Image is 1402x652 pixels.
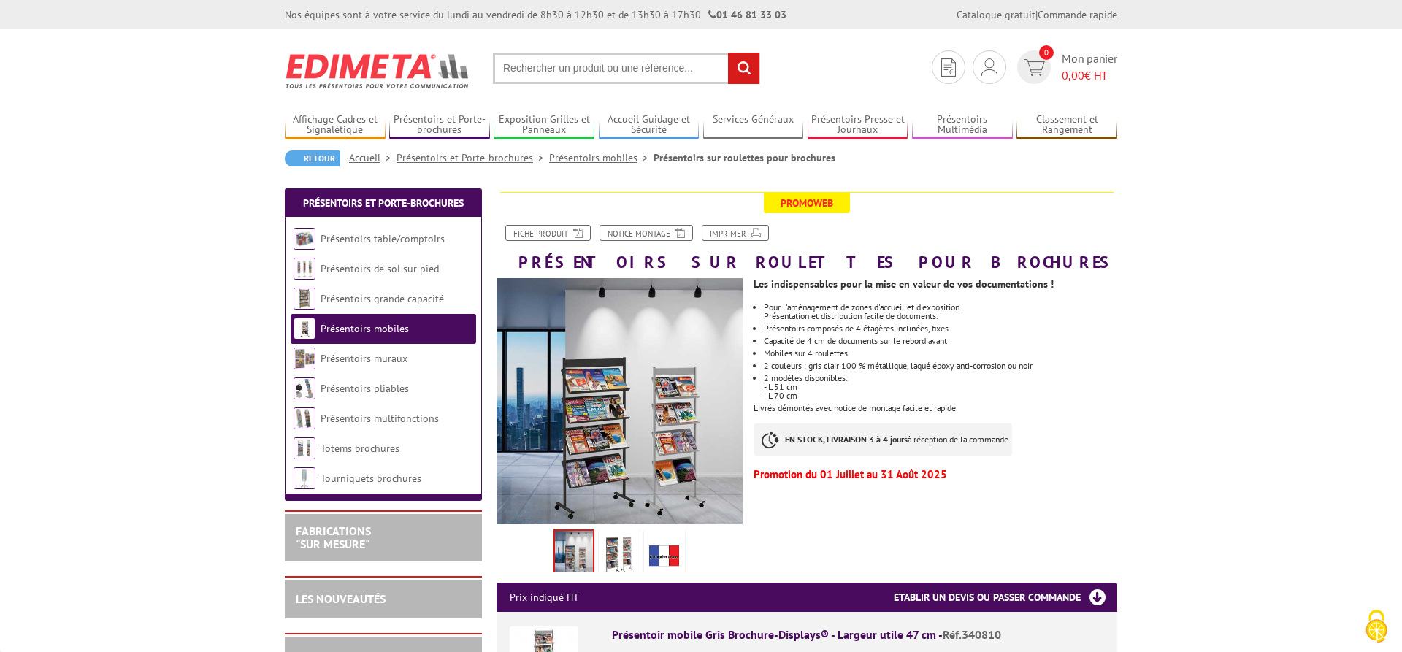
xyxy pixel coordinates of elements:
li: Présentoirs sur roulettes pour brochures [654,150,835,165]
div: Présentoir mobile Gris Brochure-Displays® - Largeur utile 47 cm - [612,626,1104,643]
span: 0,00 [1062,68,1084,83]
a: Exposition Grilles et Panneaux [494,113,594,137]
img: Présentoirs table/comptoirs [294,228,315,250]
a: Imprimer [702,225,769,241]
a: Présentoirs mobiles [321,322,409,335]
li: Pour l'aménagement de zones d'accueil et d'exposition. [764,303,1117,321]
h3: Etablir un devis ou passer commande [894,583,1117,612]
a: Présentoirs et Porte-brochures [389,113,490,137]
a: Accueil Guidage et Sécurité [599,113,700,137]
a: Fiche produit [505,225,591,241]
p: Promotion du 01 Juillet au 31 Août 2025 [754,470,1117,479]
span: Promoweb [764,193,850,213]
img: presentoir_mobile_gris_brochure_displays_47_66cm_340810_340801_341210_341201_.jpg [555,531,593,576]
img: Edimeta [285,44,471,98]
img: devis rapide [981,58,997,76]
span: Réf.340810 [943,627,1001,642]
p: à réception de la commande [754,423,1012,456]
a: Présentoirs de sol sur pied [321,262,439,275]
div: Nos équipes sont à votre service du lundi au vendredi de 8h30 à 12h30 et de 13h30 à 17h30 [285,7,786,22]
a: Présentoirs Multimédia [912,113,1013,137]
img: Présentoirs grande capacité [294,288,315,310]
a: Tourniquets brochures [321,472,421,485]
li: Présentoirs composés de 4 étagères inclinées, fixes [764,324,1117,333]
img: Présentoirs mobiles [294,318,315,340]
a: Classement et Rangement [1016,113,1117,137]
a: Présentoirs et Porte-brochures [303,196,464,210]
img: Présentoirs multifonctions [294,407,315,429]
input: rechercher [728,53,759,84]
div: Présentation et distribution facile de documents. [764,312,1117,321]
a: Totems brochures [321,442,399,455]
span: Mon panier [1062,50,1117,84]
a: Services Généraux [703,113,804,137]
p: Prix indiqué HT [510,583,579,612]
li: Capacité de 4 cm de documents sur le rebord avant [764,337,1117,345]
img: Cookies (fenêtre modale) [1358,608,1395,645]
img: Totems brochures [294,437,315,459]
span: € HT [1062,67,1117,84]
img: Présentoirs pliables [294,377,315,399]
img: Présentoirs de sol sur pied [294,258,315,280]
li: Mobiles sur 4 roulettes [764,349,1117,358]
div: 2 couleurs : gris clair 100 % métallique, laqué époxy anti-corrosion ou noir [764,361,1117,370]
a: Notice Montage [600,225,693,241]
strong: Les indispensables pour la mise en valeur de vos documentations ! [754,277,1054,291]
a: Présentoirs table/comptoirs [321,232,445,245]
img: devis rapide [941,58,956,77]
img: devis rapide [1024,59,1045,76]
img: etageres_bibliotheques_340810.jpg [602,532,637,578]
strong: EN STOCK, LIVRAISON 3 à 4 jours [785,434,908,445]
a: Présentoirs Presse et Journaux [808,113,908,137]
a: Affichage Cadres et Signalétique [285,113,386,137]
a: Retour [285,150,340,166]
div: - L 70 cm [764,391,1117,400]
a: devis rapide 0 Mon panier 0,00€ HT [1014,50,1117,84]
li: 2 modèles disponibles: [764,374,1117,400]
a: Catalogue gratuit [957,8,1035,21]
input: Rechercher un produit ou une référence... [493,53,760,84]
a: FABRICATIONS"Sur Mesure" [296,523,371,551]
div: Livrés démontés avec notice de montage facile et rapide [754,271,1128,486]
img: presentoir_mobile_gris_brochure_displays_47_66cm_340810_340801_341210_341201_.jpg [497,278,743,524]
a: Présentoirs mobiles [549,151,654,164]
a: Présentoirs multifonctions [321,412,439,425]
span: 0 [1039,45,1054,60]
a: LES NOUVEAUTÉS [296,591,386,606]
a: Présentoirs grande capacité [321,292,444,305]
strong: 01 46 81 33 03 [708,8,786,21]
img: Présentoirs muraux [294,348,315,369]
a: Commande rapide [1038,8,1117,21]
a: Présentoirs muraux [321,352,407,365]
img: Tourniquets brochures [294,467,315,489]
a: Accueil [349,151,397,164]
a: Présentoirs pliables [321,382,409,395]
button: Cookies (fenêtre modale) [1351,602,1402,652]
div: - L 51 cm [764,383,1117,391]
a: Présentoirs et Porte-brochures [397,151,549,164]
div: | [957,7,1117,22]
img: edimeta_produit_fabrique_en_france.jpg [647,532,682,578]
